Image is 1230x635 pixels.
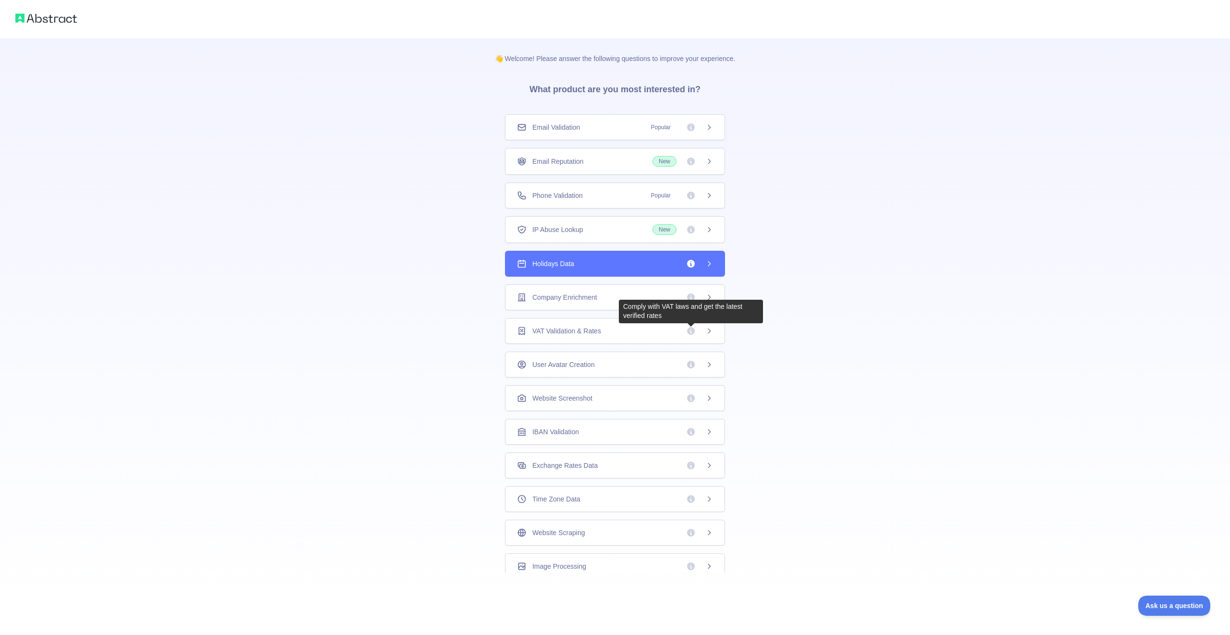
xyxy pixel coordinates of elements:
[645,122,676,132] span: Popular
[532,562,586,571] span: Image Processing
[532,494,580,504] span: Time Zone Data
[652,224,676,235] span: New
[532,157,584,166] span: Email Reputation
[480,38,751,63] p: 👋 Welcome! Please answer the following questions to improve your experience.
[532,461,598,470] span: Exchange Rates Data
[532,393,592,403] span: Website Screenshot
[532,528,585,537] span: Website Scraping
[532,326,601,336] span: VAT Validation & Rates
[532,191,583,200] span: Phone Validation
[532,259,574,269] span: Holidays Data
[645,191,676,200] span: Popular
[532,225,583,234] span: IP Abuse Lookup
[15,12,77,25] img: Abstract logo
[514,63,716,111] h3: What product are you most interested in?
[1138,596,1211,616] iframe: Toggle Customer Support
[532,293,597,302] span: Company Enrichment
[532,427,579,437] span: IBAN Validation
[532,360,595,369] span: User Avatar Creation
[652,156,676,167] span: New
[623,302,759,321] div: Comply with VAT laws and get the latest verified rates
[532,122,580,132] span: Email Validation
